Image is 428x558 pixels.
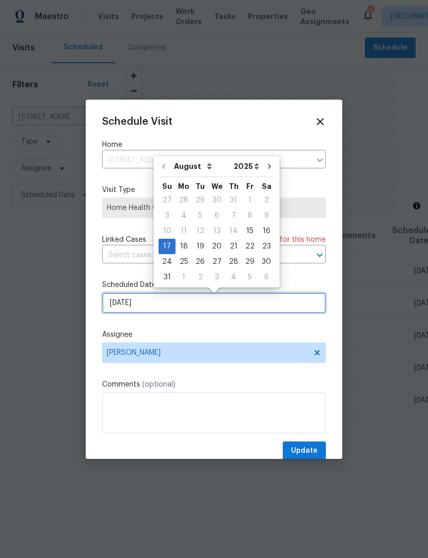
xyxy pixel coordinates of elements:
div: 19 [192,239,208,254]
div: Mon Jul 28 2025 [176,193,192,208]
div: 17 [159,239,176,254]
div: Tue Aug 12 2025 [192,223,208,239]
div: Sun Aug 17 2025 [159,239,176,254]
abbr: Monday [178,183,189,190]
div: Tue Aug 26 2025 [192,254,208,270]
select: Year [231,159,262,174]
label: Comments [102,379,326,390]
div: Tue Aug 05 2025 [192,208,208,223]
div: 21 [225,239,242,254]
div: Mon Sep 01 2025 [176,270,192,285]
div: 27 [208,255,225,269]
div: Wed Sep 03 2025 [208,270,225,285]
div: 16 [258,224,275,238]
div: Wed Aug 13 2025 [208,223,225,239]
div: Wed Aug 20 2025 [208,239,225,254]
span: Linked Cases [102,235,146,245]
div: Thu Sep 04 2025 [225,270,242,285]
div: 29 [192,193,208,207]
div: 30 [208,193,225,207]
span: Close [315,116,326,127]
div: 2 [258,193,275,207]
div: 3 [159,208,176,223]
label: Assignee [102,330,326,340]
div: 18 [176,239,192,254]
div: 27 [159,193,176,207]
div: Thu Aug 21 2025 [225,239,242,254]
div: 14 [225,224,242,238]
div: Tue Aug 19 2025 [192,239,208,254]
label: Scheduled Date [102,280,326,290]
span: Update [291,445,318,457]
div: Sun Aug 24 2025 [159,254,176,270]
span: [PERSON_NAME] [107,349,308,357]
div: 24 [159,255,176,269]
div: 5 [192,208,208,223]
div: Sat Aug 09 2025 [258,208,275,223]
abbr: Tuesday [196,183,205,190]
div: Fri Aug 01 2025 [242,193,258,208]
div: Thu Aug 07 2025 [225,208,242,223]
div: 7 [225,208,242,223]
span: Home Health Checkup [107,203,321,213]
div: 5 [242,270,258,284]
div: Sat Aug 02 2025 [258,193,275,208]
div: 11 [176,224,192,238]
div: Fri Aug 29 2025 [242,254,258,270]
div: Wed Aug 06 2025 [208,208,225,223]
div: Tue Sep 02 2025 [192,270,208,285]
div: Mon Aug 25 2025 [176,254,192,270]
div: 4 [225,270,242,284]
div: 9 [258,208,275,223]
button: Update [283,441,326,460]
div: Thu Jul 31 2025 [225,193,242,208]
div: 3 [208,270,225,284]
div: 1 [242,193,258,207]
abbr: Friday [246,183,254,190]
div: Thu Aug 14 2025 [225,223,242,239]
span: (optional) [142,381,176,388]
div: Thu Aug 28 2025 [225,254,242,270]
div: Wed Aug 27 2025 [208,254,225,270]
div: Sun Jul 27 2025 [159,193,176,208]
button: Open [313,248,327,262]
div: 8 [242,208,258,223]
div: 12 [192,224,208,238]
label: Home [102,140,326,150]
div: 6 [258,270,275,284]
div: 22 [242,239,258,254]
div: Fri Aug 22 2025 [242,239,258,254]
div: 13 [208,224,225,238]
div: 26 [192,255,208,269]
label: Visit Type [102,185,326,195]
div: Tue Jul 29 2025 [192,193,208,208]
div: 2 [192,270,208,284]
div: Mon Aug 04 2025 [176,208,192,223]
input: Enter in an address [102,152,310,168]
div: Fri Sep 05 2025 [242,270,258,285]
abbr: Thursday [229,183,239,190]
button: Go to next month [262,156,277,177]
div: 25 [176,255,192,269]
button: Go to previous month [156,156,171,177]
div: Wed Jul 30 2025 [208,193,225,208]
div: 28 [225,255,242,269]
div: Sat Sep 06 2025 [258,270,275,285]
input: Select cases [102,247,297,263]
div: Mon Aug 18 2025 [176,239,192,254]
div: 4 [176,208,192,223]
div: Sun Aug 03 2025 [159,208,176,223]
select: Month [171,159,231,174]
span: Schedule Visit [102,117,172,127]
div: 15 [242,224,258,238]
div: Fri Aug 15 2025 [242,223,258,239]
div: 6 [208,208,225,223]
div: Fri Aug 08 2025 [242,208,258,223]
div: Sun Aug 31 2025 [159,270,176,285]
div: Sun Aug 10 2025 [159,223,176,239]
abbr: Sunday [162,183,172,190]
div: 31 [225,193,242,207]
input: M/D/YYYY [102,293,326,313]
abbr: Saturday [262,183,271,190]
abbr: Wednesday [211,183,223,190]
